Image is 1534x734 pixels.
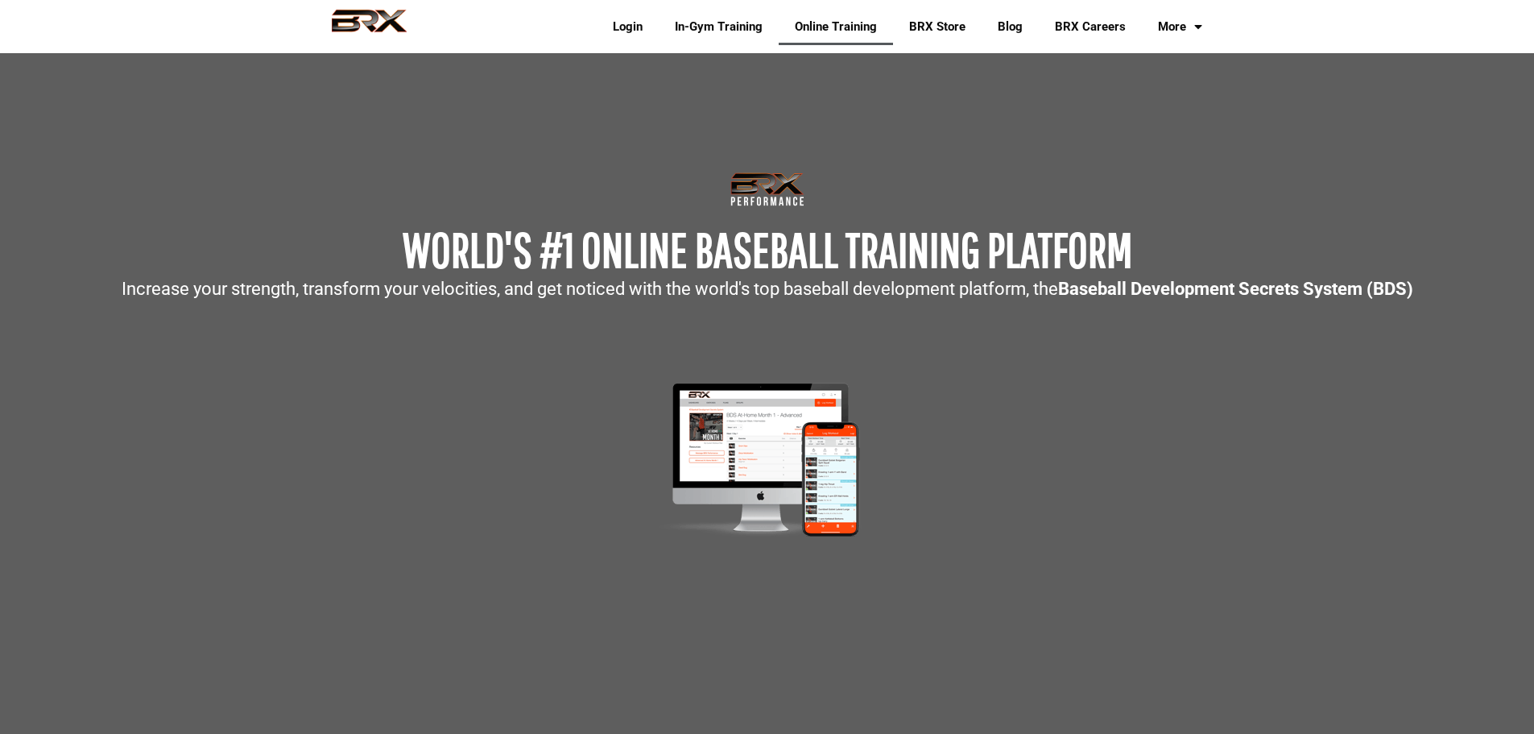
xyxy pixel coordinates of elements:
[728,169,807,209] img: Transparent-Black-BRX-Logo-White-Performance
[779,8,893,45] a: Online Training
[893,8,982,45] a: BRX Store
[597,8,659,45] a: Login
[316,9,422,44] img: BRX Performance
[8,280,1526,298] p: Increase your strength, transform your velocities, and get noticed with the world's top baseball ...
[1058,279,1413,299] strong: Baseball Development Secrets System (BDS)
[982,8,1039,45] a: Blog
[585,8,1218,45] div: Navigation Menu
[659,8,779,45] a: In-Gym Training
[1142,8,1218,45] a: More
[403,222,1132,277] span: WORLD'S #1 ONLINE BASEBALL TRAINING PLATFORM
[639,379,895,541] img: Mockup-2-large
[1039,8,1142,45] a: BRX Careers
